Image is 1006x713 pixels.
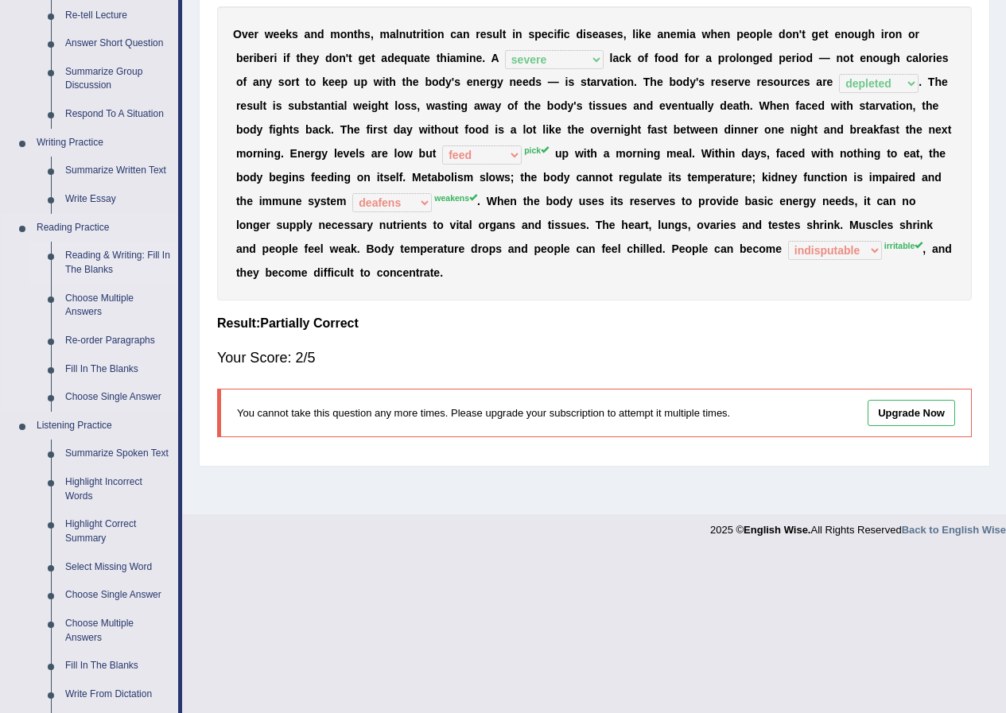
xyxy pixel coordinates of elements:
b: o [774,76,781,88]
b: i [553,28,557,41]
b: e [786,52,792,64]
a: Re-order Paragraphs [58,327,178,355]
b: r [915,28,919,41]
b: r [291,76,295,88]
b: a [381,52,387,64]
b: o [739,52,746,64]
b: s [586,28,592,41]
b: p [756,28,763,41]
b: e [798,76,804,88]
b: o [872,52,880,64]
b: n [895,28,903,41]
b: s [454,76,460,88]
b: e [394,52,401,64]
b: o [638,52,645,64]
b: i [933,52,936,64]
b: p [779,52,786,64]
b: s [617,28,623,41]
b: o [658,52,665,64]
b: o [432,76,439,88]
b: e [480,28,487,41]
b: u [780,76,787,88]
b: t [354,28,358,41]
b: e [860,52,866,64]
b: i [635,28,639,41]
b: n [792,28,799,41]
b: h [406,76,413,88]
a: Choose Multiple Answers [58,610,178,652]
a: Choose Multiple Answers [58,285,178,327]
b: e [274,28,280,41]
b: r [254,28,258,41]
b: n [469,52,476,64]
b: n [473,76,480,88]
b: g [812,28,819,41]
b: i [881,28,884,41]
b: . [634,76,637,88]
b: n [627,76,635,88]
b: i [686,28,689,41]
b: r [417,28,421,41]
b: t [296,52,300,64]
b: s [581,76,587,88]
b: e [243,52,249,64]
b: r [695,52,699,64]
b: o [843,52,850,64]
b: h [300,52,307,64]
a: Summarize Written Text [58,157,178,185]
b: y [445,76,452,88]
b: . [919,76,922,88]
b: w [374,76,383,88]
b: o [750,28,757,41]
b: r [884,28,888,41]
a: Back to English Wise [902,524,1006,536]
b: m [677,28,686,41]
b: o [799,52,806,64]
b: a [390,28,396,41]
b: r [734,76,738,88]
a: Summarize Spoken Text [58,440,178,468]
b: a [456,28,463,41]
b: e [248,28,254,41]
b: n [837,52,844,64]
b: q [400,52,407,64]
a: Upgrade Now [868,400,955,426]
b: v [242,28,248,41]
b: d [529,76,536,88]
b: n [515,28,522,41]
b: e [263,52,270,64]
a: Choose Single Answer [58,581,178,610]
b: i [512,28,515,41]
b: l [736,52,739,64]
b: p [736,28,744,41]
b: l [396,28,399,41]
b: d [325,52,332,64]
b: s [942,52,949,64]
b: i [274,52,277,64]
b: e [328,76,335,88]
b: . [482,52,485,64]
b: i [565,76,569,88]
b: s [721,76,728,88]
b: o [430,28,437,41]
b: w [265,28,274,41]
b: u [406,28,413,41]
b: o [688,52,695,64]
b: t [424,28,428,41]
b: e [542,28,548,41]
b: o [676,76,683,88]
b: e [717,28,724,41]
b: e [645,28,651,41]
b: u [854,28,861,41]
b: ' [452,76,454,88]
b: T [643,76,651,88]
b: a [657,28,663,41]
b: e [670,28,677,41]
b: o [786,28,793,41]
b: n [510,76,517,88]
b: n [437,28,445,41]
b: c [619,52,625,64]
b: e [365,52,371,64]
b: c [548,28,554,41]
